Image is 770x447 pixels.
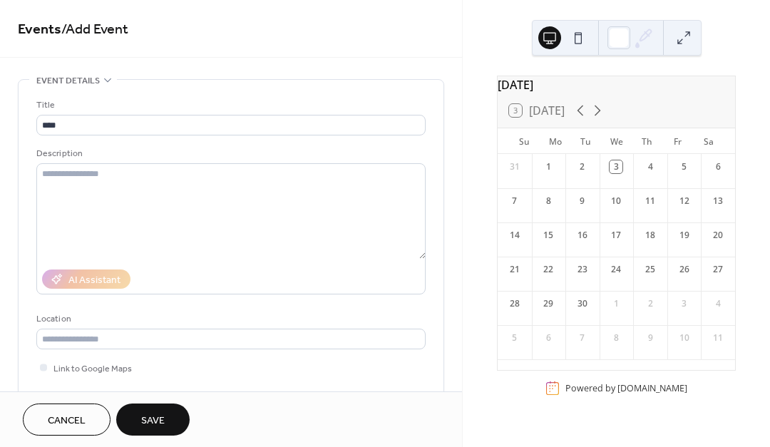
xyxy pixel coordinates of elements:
div: 30 [576,297,589,310]
div: 8 [542,195,555,207]
div: 14 [508,229,521,242]
div: 7 [508,195,521,207]
div: 15 [542,229,555,242]
span: Save [141,413,165,428]
div: 28 [508,297,521,310]
div: 10 [678,332,691,344]
div: 12 [678,195,691,207]
div: 26 [678,263,691,276]
div: 9 [576,195,589,207]
div: 10 [610,195,622,207]
span: / Add Event [61,16,128,43]
a: [DOMAIN_NAME] [617,382,687,394]
div: 5 [678,160,691,173]
div: Sa [693,128,724,154]
div: 4 [712,297,724,310]
div: 22 [542,263,555,276]
div: 9 [644,332,657,344]
div: 18 [644,229,657,242]
div: 8 [610,332,622,344]
div: 21 [508,263,521,276]
div: 23 [576,263,589,276]
button: Cancel [23,404,111,436]
div: 25 [644,263,657,276]
div: Title [36,98,423,113]
div: 27 [712,263,724,276]
span: Link to Google Maps [53,361,132,376]
div: Location [36,312,423,327]
div: Fr [662,128,693,154]
div: 4 [644,160,657,173]
div: 1 [610,297,622,310]
span: Cancel [48,413,86,428]
div: 24 [610,263,622,276]
div: We [601,128,632,154]
div: 6 [712,160,724,173]
button: Save [116,404,190,436]
div: Su [509,128,540,154]
div: 1 [542,160,555,173]
div: Tu [570,128,601,154]
div: 31 [508,160,521,173]
div: 7 [576,332,589,344]
div: 11 [644,195,657,207]
div: 2 [644,297,657,310]
div: 17 [610,229,622,242]
div: [DATE] [498,76,735,93]
div: 11 [712,332,724,344]
div: Th [632,128,662,154]
div: 5 [508,332,521,344]
div: 13 [712,195,724,207]
div: 29 [542,297,555,310]
div: Mo [540,128,570,154]
div: 3 [610,160,622,173]
div: 3 [678,297,691,310]
div: 2 [576,160,589,173]
div: 20 [712,229,724,242]
div: 6 [542,332,555,344]
div: 19 [678,229,691,242]
div: Description [36,146,423,161]
div: 16 [576,229,589,242]
a: Events [18,16,61,43]
div: Powered by [565,382,687,394]
span: Event details [36,73,100,88]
